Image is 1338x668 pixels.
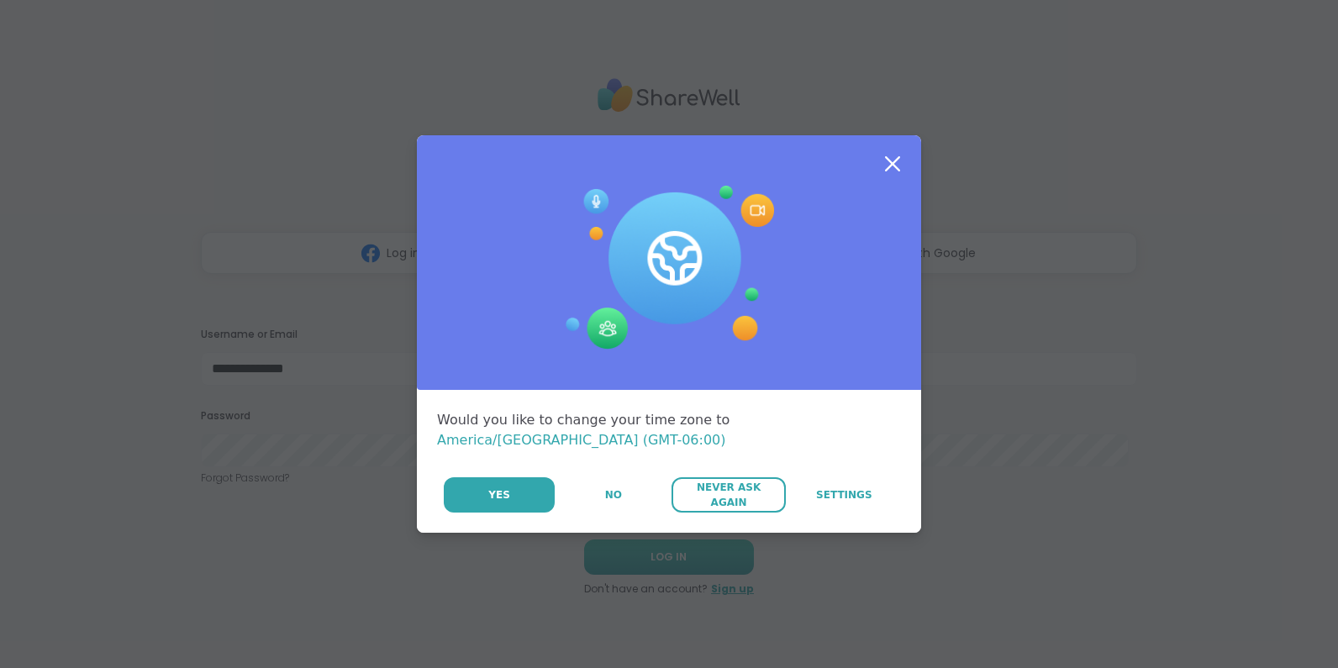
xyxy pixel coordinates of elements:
[816,487,872,502] span: Settings
[605,487,622,502] span: No
[556,477,670,513] button: No
[788,477,901,513] a: Settings
[680,480,777,510] span: Never Ask Again
[672,477,785,513] button: Never Ask Again
[564,186,774,350] img: Session Experience
[444,477,555,513] button: Yes
[488,487,510,502] span: Yes
[437,410,901,450] div: Would you like to change your time zone to
[437,432,726,448] span: America/[GEOGRAPHIC_DATA] (GMT-06:00)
